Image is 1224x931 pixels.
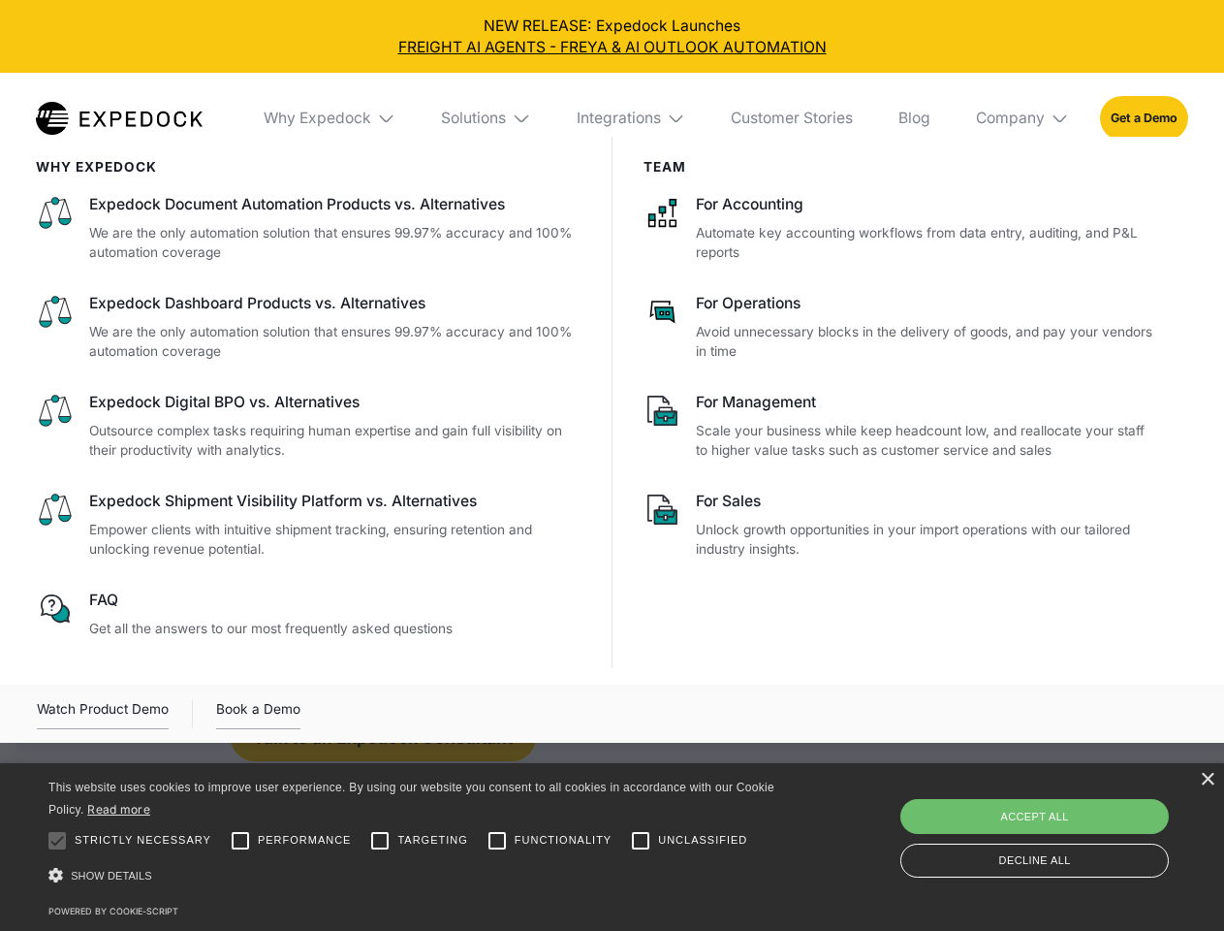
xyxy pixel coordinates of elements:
span: Strictly necessary [75,832,211,849]
p: Automate key accounting workflows from data entry, auditing, and P&L reports [696,223,1157,263]
div: Expedock Digital BPO vs. Alternatives [89,392,581,413]
div: Why Expedock [264,109,371,128]
a: Expedock Dashboard Products vs. AlternativesWe are the only automation solution that ensures 99.9... [36,293,581,362]
div: NEW RELEASE: Expedock Launches [16,16,1209,58]
p: Unlock growth opportunities in your import operations with our tailored industry insights. [696,520,1157,560]
p: Avoid unnecessary blocks in the delivery of goods, and pay your vendors in time [696,322,1157,362]
span: Performance [258,832,352,849]
a: For SalesUnlock growth opportunities in your import operations with our tailored industry insights. [643,491,1158,560]
a: For ManagementScale your business while keep headcount low, and reallocate your staff to higher v... [643,392,1158,461]
div: Company [976,109,1045,128]
a: For AccountingAutomate key accounting workflows from data entry, auditing, and P&L reports [643,194,1158,263]
p: Get all the answers to our most frequently asked questions [89,619,581,639]
a: Book a Demo [216,698,300,729]
p: We are the only automation solution that ensures 99.97% accuracy and 100% automation coverage [89,322,581,362]
div: Company [960,73,1084,164]
div: Expedock Dashboard Products vs. Alternatives [89,293,581,314]
a: Customer Stories [715,73,867,164]
span: Functionality [515,832,612,849]
div: Expedock Document Automation Products vs. Alternatives [89,194,581,215]
a: Blog [883,73,945,164]
div: Watch Product Demo [37,698,169,729]
div: For Management [696,392,1157,413]
div: Solutions [441,109,506,128]
a: Read more [87,802,150,817]
div: For Sales [696,491,1157,512]
span: This website uses cookies to improve user experience. By using our website you consent to all coo... [48,781,774,817]
span: Targeting [397,832,467,849]
div: Solutions [426,73,547,164]
div: Team [643,159,1158,175]
div: Integrations [561,73,701,164]
div: Show details [48,863,781,889]
a: FAQGet all the answers to our most frequently asked questions [36,590,581,638]
div: For Accounting [696,194,1157,215]
span: Unclassified [658,832,747,849]
div: Why Expedock [248,73,411,164]
a: open lightbox [37,698,169,729]
a: FREIGHT AI AGENTS - FREYA & AI OUTLOOK AUTOMATION [16,37,1209,58]
a: Expedock Document Automation Products vs. AlternativesWe are the only automation solution that en... [36,194,581,263]
p: Scale your business while keep headcount low, and reallocate your staff to higher value tasks suc... [696,421,1157,461]
div: Expedock Shipment Visibility Platform vs. Alternatives [89,491,581,512]
a: Powered by cookie-script [48,906,178,916]
iframe: Chat Widget [901,722,1224,931]
p: Outsource complex tasks requiring human expertise and gain full visibility on their productivity ... [89,421,581,461]
a: Expedock Digital BPO vs. AlternativesOutsource complex tasks requiring human expertise and gain f... [36,392,581,461]
div: WHy Expedock [36,159,581,175]
div: For Operations [696,293,1157,314]
a: Get a Demo [1100,96,1188,140]
p: We are the only automation solution that ensures 99.97% accuracy and 100% automation coverage [89,223,581,263]
a: Expedock Shipment Visibility Platform vs. AlternativesEmpower clients with intuitive shipment tra... [36,491,581,560]
span: Show details [71,870,152,882]
p: Empower clients with intuitive shipment tracking, ensuring retention and unlocking revenue potent... [89,520,581,560]
div: FAQ [89,590,581,611]
a: For OperationsAvoid unnecessary blocks in the delivery of goods, and pay your vendors in time [643,293,1158,362]
div: Integrations [577,109,661,128]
